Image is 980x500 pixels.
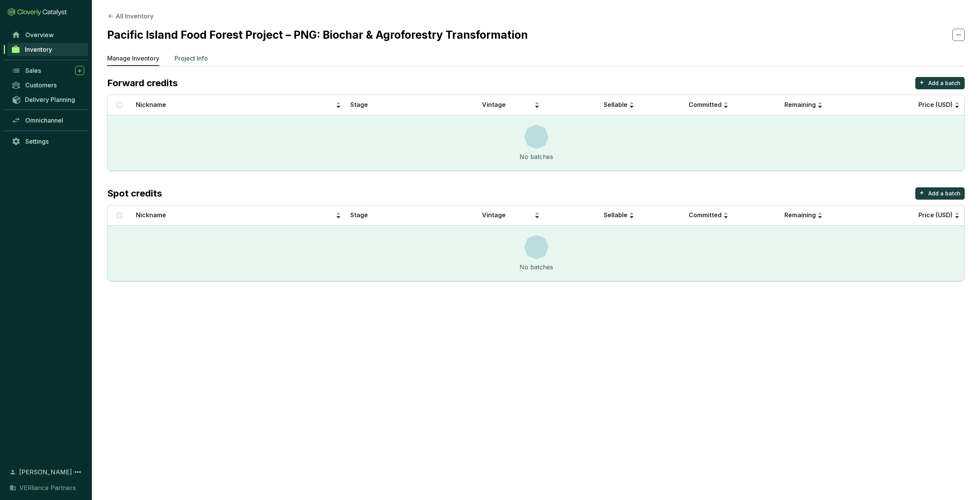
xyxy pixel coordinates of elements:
th: Stage [346,95,450,115]
span: Delivery Planning [25,96,75,103]
a: Settings [8,135,88,148]
span: Sales [25,67,41,74]
span: Remaining [784,101,816,108]
span: Stage [350,211,368,219]
span: Committed [689,211,722,219]
p: Forward credits [107,77,178,89]
span: Committed [689,101,722,108]
span: Nickname [136,101,166,108]
span: Inventory [25,46,52,53]
p: Add a batch [928,190,960,197]
span: VERliance Partners [20,483,76,492]
h2: Pacific Island Food Forest Project – PNG: Biochar & Agroforestry Transformation [107,27,528,43]
p: + [920,187,924,198]
span: Sellable [604,101,627,108]
span: Price (USD) [918,211,953,219]
a: Omnichannel [8,114,88,127]
div: No batches [519,262,553,272]
span: Remaining [784,211,816,219]
p: Add a batch [928,79,960,87]
p: Manage Inventory [107,54,159,63]
a: Customers [8,79,88,92]
button: +Add a batch [915,77,965,89]
th: Stage [346,205,450,226]
span: Sellable [604,211,627,219]
span: Omnichannel [25,116,63,124]
span: Settings [25,138,49,145]
a: Delivery Planning [8,93,88,106]
span: Vintage [482,211,506,219]
a: Sales [8,64,88,77]
button: All Inventory [107,11,154,21]
span: Stage [350,101,368,108]
div: No batches [519,152,553,161]
span: Price (USD) [918,101,953,108]
p: + [920,77,924,88]
p: Project Info [175,54,208,63]
span: Customers [25,81,57,89]
p: Spot credits [107,187,162,200]
span: [PERSON_NAME] [19,467,72,477]
button: +Add a batch [915,187,965,200]
a: Overview [8,28,88,41]
span: Nickname [136,211,166,219]
span: Vintage [482,101,506,108]
span: Overview [25,31,54,39]
a: Inventory [7,43,88,56]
